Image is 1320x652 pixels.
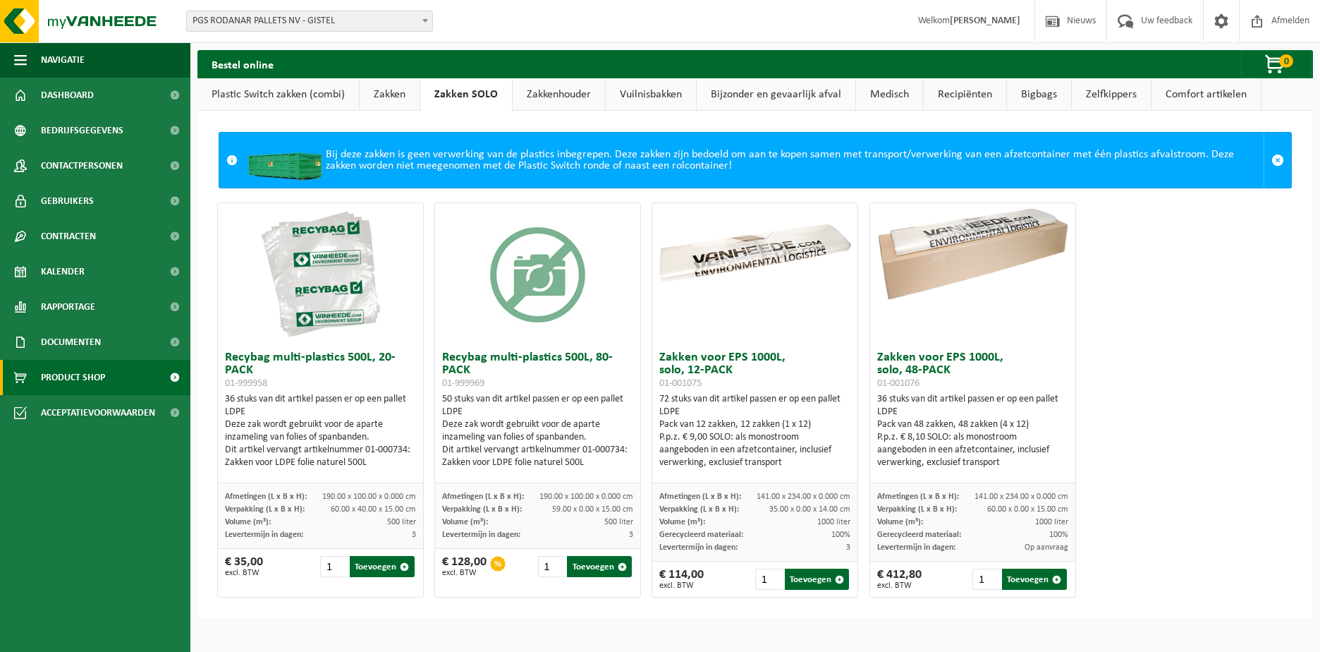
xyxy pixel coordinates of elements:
[877,569,922,590] div: € 412,80
[856,78,923,111] a: Medisch
[360,78,420,111] a: Zakken
[567,556,632,577] button: Toevoegen
[412,531,416,539] span: 3
[225,444,416,469] div: Dit artikel vervangt artikelnummer 01-000734: Zakken voor LDPE folie naturel 500L
[817,518,850,526] span: 1000 liter
[659,431,850,469] div: P.p.z. € 9,00 SOLO: als monostroom aangeboden in een afzetcontainer, inclusief verwerking, exclus...
[877,581,922,590] span: excl. BTW
[41,78,94,113] span: Dashboard
[659,581,704,590] span: excl. BTW
[659,505,739,514] span: Verpakking (L x B x H):
[987,505,1068,514] span: 60.00 x 0.00 x 15.00 cm
[924,78,1006,111] a: Recipiënten
[197,78,359,111] a: Plastic Switch zakken (combi)
[225,569,263,577] span: excl. BTW
[1025,543,1068,552] span: Op aanvraag
[41,289,95,325] span: Rapportage
[442,406,633,418] div: LDPE
[442,505,522,514] span: Verpakking (L x B x H):
[606,78,696,111] a: Vuilnisbakken
[877,406,1068,418] div: LDPE
[877,543,955,552] span: Levertermijn in dagen:
[250,203,391,344] img: 01-999958
[331,505,416,514] span: 60.00 x 40.00 x 15.00 cm
[1151,78,1261,111] a: Comfort artikelen
[1264,133,1291,188] a: Sluit melding
[420,78,512,111] a: Zakken SOLO
[41,395,155,430] span: Acceptatievoorwaarden
[442,531,520,539] span: Levertermijn in dagen:
[659,406,850,418] div: LDPE
[225,393,416,469] div: 36 stuks van dit artikel passen er op een pallet
[320,556,348,577] input: 1
[513,78,605,111] a: Zakkenhouder
[442,493,524,501] span: Afmetingen (L x B x H):
[442,556,487,577] div: € 128,00
[831,531,850,539] span: 100%
[539,493,633,501] span: 190.00 x 100.00 x 0.000 cm
[225,493,307,501] span: Afmetingen (L x B x H):
[197,50,288,78] h2: Bestel online
[1241,50,1312,78] button: 0
[877,493,959,501] span: Afmetingen (L x B x H):
[870,203,1075,306] img: 01-001076
[659,543,738,552] span: Levertermijn in dagen:
[1072,78,1151,111] a: Zelfkippers
[387,518,416,526] span: 500 liter
[846,543,850,552] span: 3
[225,378,267,389] span: 01-999958
[442,444,633,469] div: Dit artikel vervangt artikelnummer 01-000734: Zakken voor LDPE folie naturel 500L
[757,493,850,501] span: 141.00 x 234.00 x 0.000 cm
[972,569,1001,590] input: 1
[225,505,305,514] span: Verpakking (L x B x H):
[659,518,705,526] span: Volume (m³):
[442,378,484,389] span: 01-999969
[652,203,857,306] img: 01-001075
[659,531,743,539] span: Gerecycleerd materiaal:
[877,351,1068,390] h3: Zakken voor EPS 1000L, solo, 48-PACK
[659,378,702,389] span: 01-001075
[629,531,633,539] span: 3
[755,569,783,590] input: 1
[468,203,609,344] img: 01-999969
[950,16,1020,26] strong: [PERSON_NAME]
[877,378,919,389] span: 01-001076
[659,351,850,390] h3: Zakken voor EPS 1000L, solo, 12-PACK
[877,505,957,514] span: Verpakking (L x B x H):
[225,418,416,444] div: Deze zak wordt gebruikt voor de aparte inzameling van folies of spanbanden.
[442,418,633,444] div: Deze zak wordt gebruikt voor de aparte inzameling van folies of spanbanden.
[442,569,487,577] span: excl. BTW
[785,569,850,590] button: Toevoegen
[877,531,961,539] span: Gerecycleerd materiaal:
[877,518,923,526] span: Volume (m³):
[552,505,633,514] span: 59.00 x 0.00 x 15.00 cm
[41,42,85,78] span: Navigatie
[974,493,1068,501] span: 141.00 x 234.00 x 0.000 cm
[225,518,271,526] span: Volume (m³):
[41,148,123,183] span: Contactpersonen
[245,140,326,181] img: HK-XC-20-GN-00.png
[1007,78,1071,111] a: Bigbags
[1035,518,1068,526] span: 1000 liter
[186,11,433,32] span: PGS RODANAR PALLETS NV - GISTEL
[659,393,850,469] div: 72 stuks van dit artikel passen er op een pallet
[1279,54,1293,68] span: 0
[442,351,633,390] h3: Recybag multi-plastics 500L, 80-PACK
[659,418,850,431] div: Pack van 12 zakken, 12 zakken (1 x 12)
[442,518,488,526] span: Volume (m³):
[877,418,1068,431] div: Pack van 48 zakken, 48 zakken (4 x 12)
[41,183,94,219] span: Gebruikers
[322,493,416,501] span: 190.00 x 100.00 x 0.000 cm
[442,393,633,469] div: 50 stuks van dit artikel passen er op een pallet
[41,254,85,289] span: Kalender
[41,360,105,395] span: Product Shop
[697,78,855,111] a: Bijzonder en gevaarlijk afval
[350,556,415,577] button: Toevoegen
[41,113,123,148] span: Bedrijfsgegevens
[41,325,101,360] span: Documenten
[245,133,1264,188] div: Bij deze zakken is geen verwerking van de plastics inbegrepen. Deze zakken zijn bedoeld om aan te...
[225,406,416,418] div: LDPE
[659,493,741,501] span: Afmetingen (L x B x H):
[225,556,263,577] div: € 35,00
[225,531,303,539] span: Levertermijn in dagen:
